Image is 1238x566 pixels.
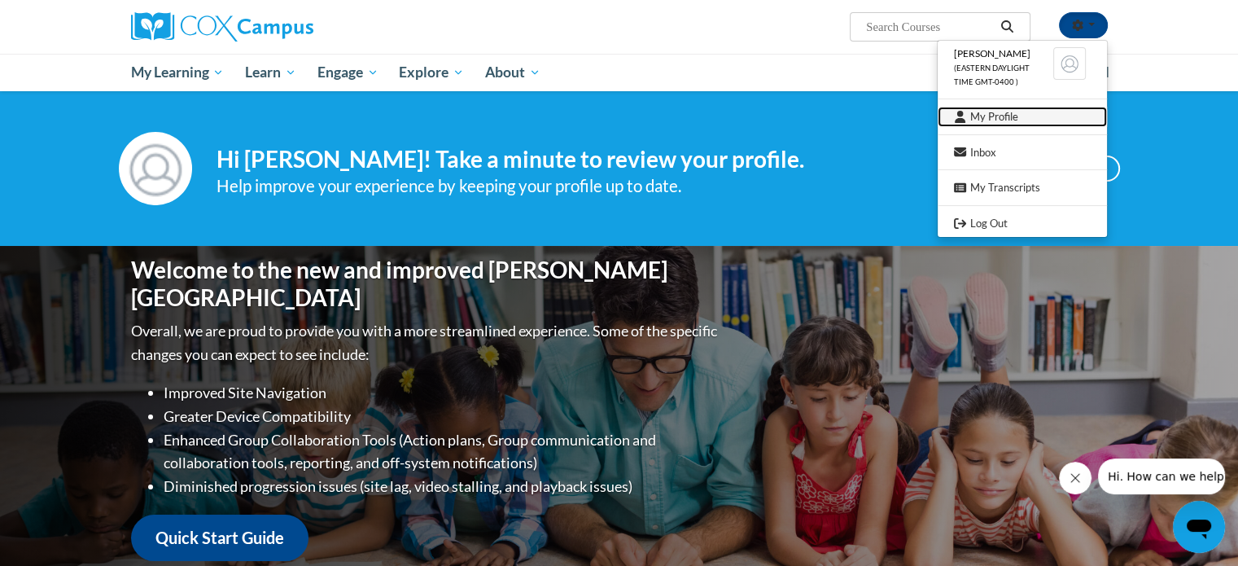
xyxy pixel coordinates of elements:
img: Cox Campus [131,12,313,42]
span: Explore [399,63,464,82]
a: Quick Start Guide [131,515,308,561]
li: Greater Device Compatibility [164,405,721,428]
input: Search Courses [864,17,995,37]
span: About [485,63,540,82]
iframe: Message from company [1098,459,1225,494]
a: Logout [938,213,1107,234]
img: Learner Profile Avatar [1053,47,1086,80]
iframe: Close message [1059,462,1091,494]
button: Search [995,17,1019,37]
a: Cox Campus [131,12,440,42]
img: Profile Image [119,132,192,205]
a: Learn [234,54,307,91]
p: Overall, we are proud to provide you with a more streamlined experience. Some of the specific cha... [131,319,721,366]
h4: Hi [PERSON_NAME]! Take a minute to review your profile. [217,146,995,173]
a: My Profile [938,107,1107,127]
iframe: Button to launch messaging window [1173,501,1225,553]
a: Inbox [938,143,1107,163]
a: My Learning [120,54,235,91]
span: Learn [245,63,296,82]
span: Engage [317,63,378,82]
h1: Welcome to the new and improved [PERSON_NAME][GEOGRAPHIC_DATA] [131,257,721,311]
a: Explore [388,54,475,91]
span: My Learning [130,63,224,82]
a: My Transcripts [938,178,1107,198]
span: Hi. How can we help? [10,11,132,24]
li: Diminished progression issues (site lag, video stalling, and playback issues) [164,475,721,498]
li: Enhanced Group Collaboration Tools (Action plans, Group communication and collaboration tools, re... [164,428,721,476]
a: About [475,54,551,91]
span: (Eastern Daylight Time GMT-0400 ) [954,64,1030,86]
button: Account Settings [1059,12,1108,38]
div: Main menu [107,54,1132,91]
span: [PERSON_NAME] [954,47,1030,59]
a: Engage [307,54,389,91]
div: Help improve your experience by keeping your profile up to date. [217,173,995,200]
li: Improved Site Navigation [164,381,721,405]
